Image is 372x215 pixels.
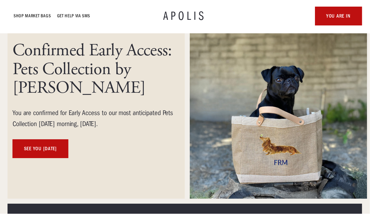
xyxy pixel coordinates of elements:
a: GET HELP VIA SMS [58,13,91,20]
a: Shop Market bags [14,13,51,20]
a: YOU ARE IN [317,7,364,26]
h1: Confirmed Early Access: Pets Collection by [PERSON_NAME] [13,42,177,98]
a: APOLIS [165,10,207,23]
div: You are confirmed for Early Access to our most anticipated Pets Collection [DATE] morning, [DATE]. [13,108,177,130]
a: see you [DATE] [13,141,69,159]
